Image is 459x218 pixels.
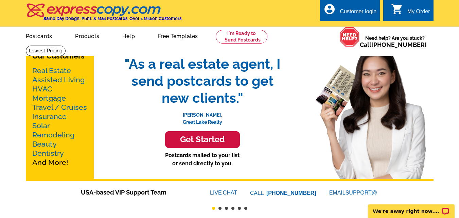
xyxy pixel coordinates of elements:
span: Call [360,41,427,48]
a: shopping_cart My Order [391,7,430,16]
iframe: LiveChat chat widget [364,197,459,218]
a: Remodeling [32,131,74,139]
button: 5 of 6 [238,207,241,210]
button: 1 of 6 [212,207,215,210]
font: SUPPORT@ [346,189,378,197]
a: Same Day Design, Print, & Mail Postcards. Over 1 Million Customers. [26,8,182,21]
a: LIVECHAT [210,190,237,196]
font: LIVE [210,189,223,197]
a: Mortgage [32,94,66,102]
h3: Get Started [174,135,231,145]
h4: Same Day Design, Print, & Mail Postcards. Over 1 Million Customers. [43,16,182,21]
a: [PHONE_NUMBER] [371,41,427,48]
i: account_circle [323,3,336,15]
a: Postcards [15,28,63,44]
a: Real Estate [32,66,71,75]
a: Help [111,28,146,44]
a: Get Started [118,131,287,148]
div: My Order [407,9,430,18]
p: Postcards mailed to your list or send directly to you. [118,151,287,168]
a: Free Templates [147,28,209,44]
a: Insurance [32,112,67,121]
a: HVAC [32,85,52,93]
div: Customer login [340,9,376,18]
button: 2 of 6 [218,207,222,210]
a: Beauty [32,140,57,148]
i: shopping_cart [391,3,403,15]
a: account_circle Customer login [323,7,376,16]
p: And More! [32,66,87,167]
p: [PERSON_NAME], Great Lake Realty [118,106,287,126]
span: "As a real estate agent, I send postcards to get new clients." [118,55,287,106]
span: Need help? Are you stuck? [360,35,430,48]
a: Dentistry [32,149,64,157]
span: USA-based VIP Support Team [81,188,190,197]
font: CALL [250,189,265,197]
a: [PHONE_NUMBER] [266,190,316,196]
button: 6 of 6 [244,207,247,210]
a: Assisted Living [32,76,85,84]
img: help [339,27,360,47]
a: Travel / Cruises [32,103,87,112]
a: Products [64,28,110,44]
a: Solar [32,121,50,130]
a: EMAILSUPPORT@ [329,190,378,196]
button: 4 of 6 [231,207,234,210]
button: 3 of 6 [225,207,228,210]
